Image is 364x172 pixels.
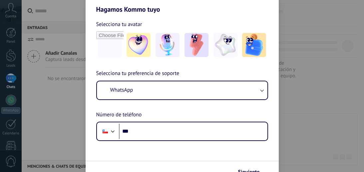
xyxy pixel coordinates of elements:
[156,33,180,57] img: -2.jpeg
[127,33,151,57] img: -1.jpeg
[99,124,112,138] div: Chile: + 56
[96,69,180,78] span: Selecciona tu preferencia de soporte
[242,33,266,57] img: -5.jpeg
[110,87,133,93] span: WhatsApp
[96,20,142,29] span: Selecciona tu avatar
[96,111,142,119] span: Número de teléfono
[184,33,208,57] img: -3.jpeg
[97,81,267,99] button: WhatsApp
[213,33,237,57] img: -4.jpeg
